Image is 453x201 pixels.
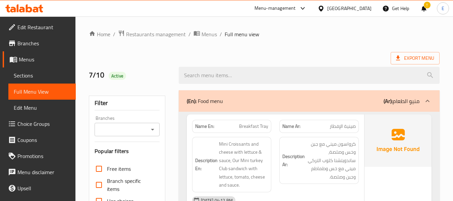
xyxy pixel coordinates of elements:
[306,140,356,181] span: كرواسون ميني مع جبن وخس وصلصة، ساندويتشنا كلوب التركي ميني مع خس وطماطم وجبن وصلصة.
[202,30,217,38] span: Menus
[195,123,214,130] strong: Name En:
[95,96,159,110] div: Filter
[396,54,434,62] span: Export Menu
[14,88,70,96] span: Full Menu View
[239,123,268,130] span: Breakfast Tray
[187,96,196,106] b: (En):
[109,72,126,80] div: Active
[19,55,70,63] span: Menus
[95,147,159,155] h3: Popular filters
[179,90,440,112] div: (En): Food menu(Ar):منيو الطعام
[148,125,157,134] button: Open
[3,148,76,164] a: Promotions
[391,52,440,64] span: Export Menu
[126,30,186,38] span: Restaurants management
[107,165,131,173] span: Free items
[89,30,440,39] nav: breadcrumb
[109,73,126,79] span: Active
[17,23,70,31] span: Edit Restaurant
[3,19,76,35] a: Edit Restaurant
[282,152,305,169] strong: Description Ar:
[364,114,432,167] img: Ae5nvW7+0k+MAAAAAElFTkSuQmCC
[14,104,70,112] span: Edit Menu
[225,30,259,38] span: Full menu view
[3,132,76,148] a: Coupons
[89,30,110,38] a: Home
[3,35,76,51] a: Branches
[14,71,70,80] span: Sections
[17,136,70,144] span: Coupons
[3,116,76,132] a: Choice Groups
[384,97,419,105] p: منيو الطعام
[8,84,76,100] a: Full Menu View
[187,97,223,105] p: Food menu
[188,30,191,38] li: /
[3,164,76,180] a: Menu disclaimer
[219,140,269,189] span: Mini Croissants and cheese with lettuce & sauce, Our Mini turkey Club sandwich with lettuce, toma...
[17,120,70,128] span: Choice Groups
[3,51,76,67] a: Menus
[17,39,70,47] span: Branches
[3,180,76,196] a: Upsell
[330,123,356,130] span: صينية الإفطار
[107,177,154,193] span: Branch specific items
[195,156,218,173] strong: Description En:
[442,5,444,12] span: E
[193,30,217,39] a: Menus
[8,100,76,116] a: Edit Menu
[220,30,222,38] li: /
[282,123,300,130] strong: Name Ar:
[17,168,70,176] span: Menu disclaimer
[17,152,70,160] span: Promotions
[179,67,440,84] input: search
[327,5,372,12] div: [GEOGRAPHIC_DATA]
[17,184,70,192] span: Upsell
[384,96,393,106] b: (Ar):
[8,67,76,84] a: Sections
[118,30,186,39] a: Restaurants management
[113,30,115,38] li: /
[254,4,296,12] div: Menu-management
[89,70,170,80] h2: 7/10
